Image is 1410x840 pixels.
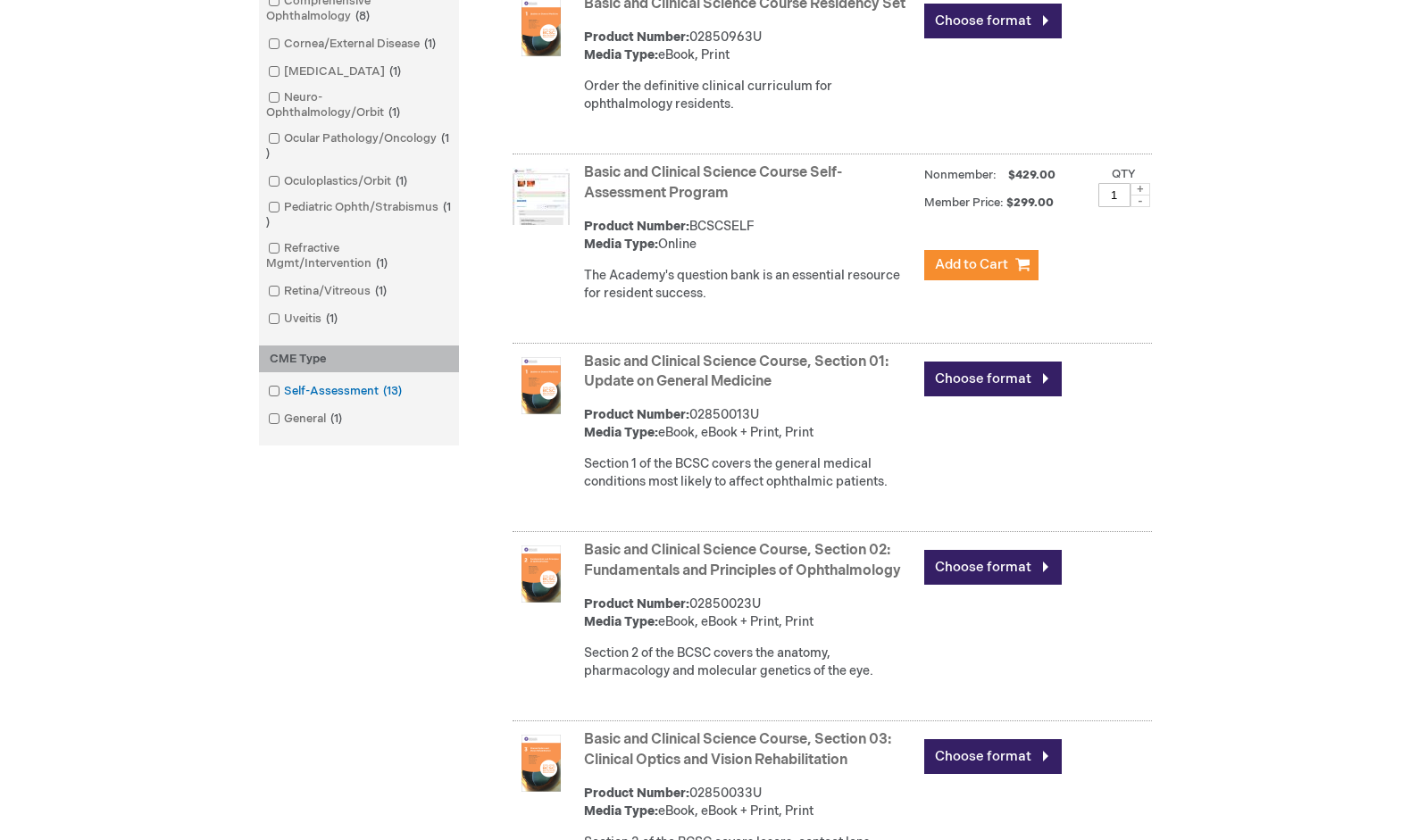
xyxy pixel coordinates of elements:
div: 02850963U eBook, Print [584,29,915,64]
a: Self-Assessment13 [263,383,409,400]
a: Basic and Clinical Science Course, Section 03: Clinical Optics and Vision Rehabilitation [584,731,891,769]
span: $429.00 [1005,168,1058,182]
span: 13 [379,384,406,398]
a: Ocular Pathology/Oncology1 [263,130,455,162]
strong: Product Number: [584,219,689,234]
a: Choose format [924,362,1062,396]
a: Basic and Clinical Science Course Self-Assessment Program [584,164,842,202]
a: Refractive Mgmt/Intervention1 [263,240,455,272]
a: Neuro-Ophthalmology/Orbit1 [263,89,455,121]
a: Choose format [924,739,1062,774]
a: Uveitis1 [263,311,345,328]
strong: Product Number: [584,407,689,422]
a: Choose format [924,4,1062,38]
span: 1 [266,131,449,161]
strong: Product Number: [584,29,689,45]
label: Qty [1112,167,1136,181]
a: [MEDICAL_DATA]1 [263,63,408,80]
span: 1 [371,284,391,298]
strong: Media Type: [584,237,658,252]
strong: Product Number: [584,786,689,801]
div: Section 1 of the BCSC covers the general medical conditions most likely to affect ophthalmic pati... [584,455,915,491]
div: Order the definitive clinical curriculum for ophthalmology residents. [584,78,915,113]
img: Basic and Clinical Science Course, Section 03: Clinical Optics and Vision Rehabilitation [513,735,570,792]
strong: Media Type: [584,803,658,819]
a: Cornea/External Disease1 [263,36,443,53]
img: Basic and Clinical Science Course, Section 01: Update on General Medicine [513,357,570,414]
button: Add to Cart [924,250,1039,280]
span: 1 [371,256,392,270]
a: Basic and Clinical Science Course, Section 02: Fundamentals and Principles of Ophthalmology [584,542,901,579]
span: 1 [385,64,405,79]
span: 1 [326,412,346,426]
span: 1 [420,37,440,51]
strong: Product Number: [584,596,689,611]
strong: Media Type: [584,47,658,62]
img: Basic and Clinical Science Course, Section 02: Fundamentals and Principles of Ophthalmology [513,545,570,603]
a: Choose format [924,550,1062,585]
span: 1 [321,312,342,326]
strong: Nonmember: [924,164,997,187]
a: Oculoplastics/Orbit1 [263,173,414,190]
strong: Media Type: [584,425,658,440]
span: 1 [384,105,405,120]
div: The Academy's question bank is an essential resource for resident success. [584,267,915,303]
span: 8 [351,9,374,23]
img: Basic and Clinical Science Course Self-Assessment Program [513,168,570,225]
strong: Media Type: [584,614,658,629]
span: Add to Cart [935,256,1008,273]
a: Basic and Clinical Science Course, Section 01: Update on General Medicine [584,353,889,391]
div: 02850033U eBook, eBook + Print, Print [584,785,915,820]
a: Pediatric Ophth/Strabismus1 [263,199,455,231]
div: Section 2 of the BCSC covers the anatomy, pharmacology and molecular genetics of the eye. [584,645,915,680]
a: General1 [263,411,349,428]
span: 1 [391,174,412,188]
input: Qty [1098,183,1131,207]
strong: Member Price: [924,195,1004,210]
span: 1 [266,200,451,229]
div: BCSCSELF Online [584,218,915,254]
a: Retina/Vitreous1 [263,283,394,300]
div: CME Type [259,345,459,373]
span: $299.00 [1006,195,1056,210]
div: 02850023U eBook, eBook + Print, Print [584,595,915,631]
div: 02850013U eBook, eBook + Print, Print [584,406,915,442]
